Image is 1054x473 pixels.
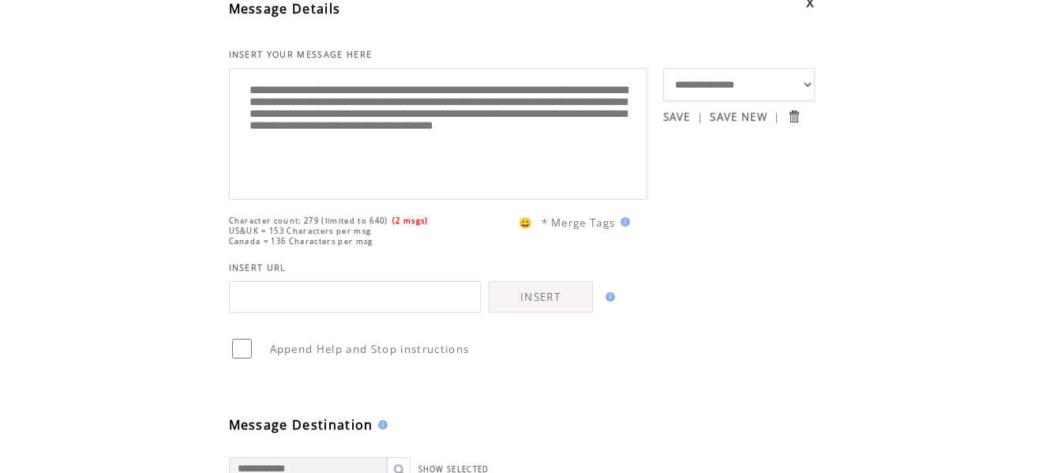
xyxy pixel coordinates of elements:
[774,110,780,124] span: |
[710,110,767,124] a: SAVE NEW
[489,281,593,313] a: INSERT
[229,262,287,273] span: INSERT URL
[697,110,703,124] span: |
[229,236,373,246] span: Canada = 136 Characters per msg
[616,217,630,227] img: help.gif
[786,109,801,124] input: Submit
[229,226,372,236] span: US&UK = 153 Characters per msg
[519,216,533,230] span: 😀
[601,292,615,302] img: help.gif
[392,216,429,226] span: (2 msgs)
[373,420,388,430] img: help.gif
[270,342,470,356] span: Append Help and Stop instructions
[542,216,616,230] span: * Merge Tags
[229,216,388,226] span: Character count: 279 (limited to 640)
[663,110,691,124] a: SAVE
[229,416,373,434] span: Message Destination
[229,49,373,60] span: INSERT YOUR MESSAGE HERE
